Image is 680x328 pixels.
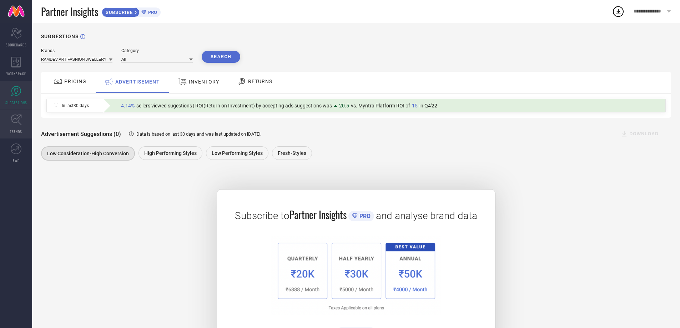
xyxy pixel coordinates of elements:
[278,150,306,156] span: Fresh-Styles
[144,150,197,156] span: High Performing Styles
[62,103,89,108] span: In last 30 days
[117,101,441,110] div: Percentage of sellers who have viewed suggestions for the current Insight Type
[102,6,161,17] a: SUBSCRIBEPRO
[248,79,272,84] span: RETURNS
[289,207,347,222] span: Partner Insights
[339,103,349,109] span: 20.5
[6,42,27,47] span: SCORECARDS
[351,103,410,109] span: vs. Myntra Platform ROI of
[102,10,135,15] span: SUBSCRIBE
[358,213,371,219] span: PRO
[419,103,437,109] span: in Q4'22
[41,48,112,53] div: Brands
[146,10,157,15] span: PRO
[5,100,27,105] span: SUGGESTIONS
[189,79,219,85] span: INVENTORY
[41,34,79,39] h1: SUGGESTIONS
[121,103,135,109] span: 4.14%
[6,71,26,76] span: WORKSPACE
[136,131,261,137] span: Data is based on last 30 days and was last updated on [DATE] .
[41,4,98,19] span: Partner Insights
[212,150,263,156] span: Low Performing Styles
[13,158,20,163] span: FWD
[271,236,441,315] img: 1a6fb96cb29458d7132d4e38d36bc9c7.png
[64,79,86,84] span: PRICING
[121,48,193,53] div: Category
[235,210,289,222] span: Subscribe to
[412,103,418,109] span: 15
[47,151,129,156] span: Low Consideration-High Conversion
[202,51,240,63] button: Search
[376,210,477,222] span: and analyse brand data
[41,131,121,137] span: Advertisement Suggestions (0)
[10,129,22,134] span: TRENDS
[136,103,332,109] span: sellers viewed sugestions | ROI(Return on Investment) by accepting ads suggestions was
[115,79,160,85] span: ADVERTISEMENT
[612,5,625,18] div: Open download list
